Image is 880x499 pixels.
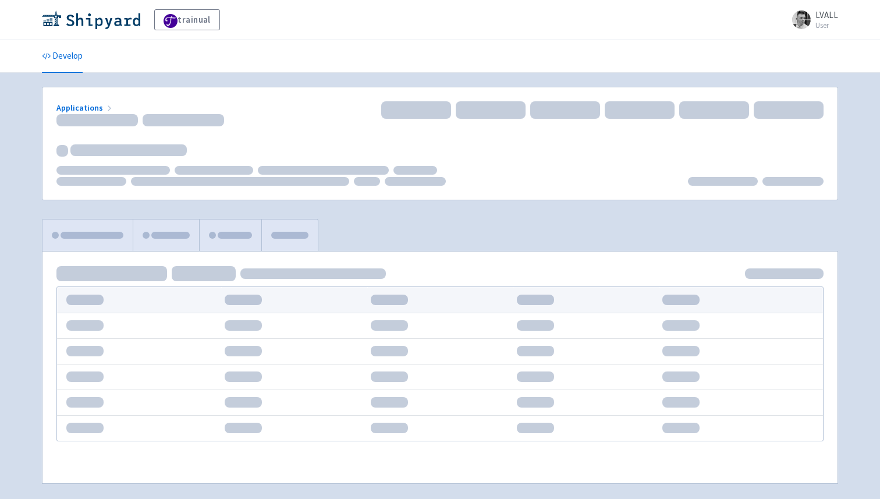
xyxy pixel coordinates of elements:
[785,10,838,29] a: LVALL User
[42,40,83,73] a: Develop
[815,22,838,29] small: User
[42,10,140,29] img: Shipyard logo
[154,9,220,30] a: trainual
[815,9,838,20] span: LVALL
[56,102,114,113] a: Applications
